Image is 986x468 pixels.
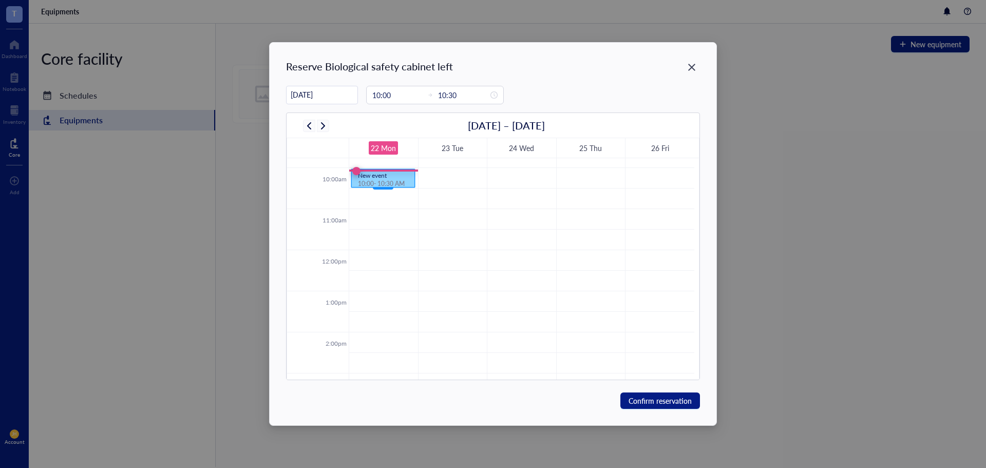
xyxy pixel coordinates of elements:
[649,141,671,155] a: September 26, 2025
[286,59,699,73] div: Reserve Biological safety cabinet left
[620,392,700,409] button: Confirm reservation
[440,141,465,155] a: September 23, 2025
[651,142,669,154] div: 26 Fri
[324,298,349,307] div: 1:00pm
[579,142,602,154] div: 25 Thu
[371,142,396,154] div: 22 Mon
[317,120,329,132] button: Next week
[369,141,398,155] a: September 22, 2025
[438,89,488,101] input: End time
[684,59,700,76] button: Close
[303,120,315,132] button: Previous week
[320,257,349,266] div: 12:00pm
[320,216,349,225] div: 11:00am
[324,339,349,348] div: 2:00pm
[629,395,692,406] span: Confirm reservation
[358,171,387,180] span: New event
[358,179,405,188] span: 10:00 - 10:30 AM
[287,85,357,105] input: mm/dd/yyyy
[320,175,349,184] div: 10:00am
[372,89,423,101] input: Start time
[468,118,545,133] h2: [DATE] – [DATE]
[442,142,463,154] div: 23 Tue
[577,141,604,155] a: September 25, 2025
[684,61,700,73] span: Close
[507,141,536,155] a: September 24, 2025
[509,142,534,154] div: 24 Wed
